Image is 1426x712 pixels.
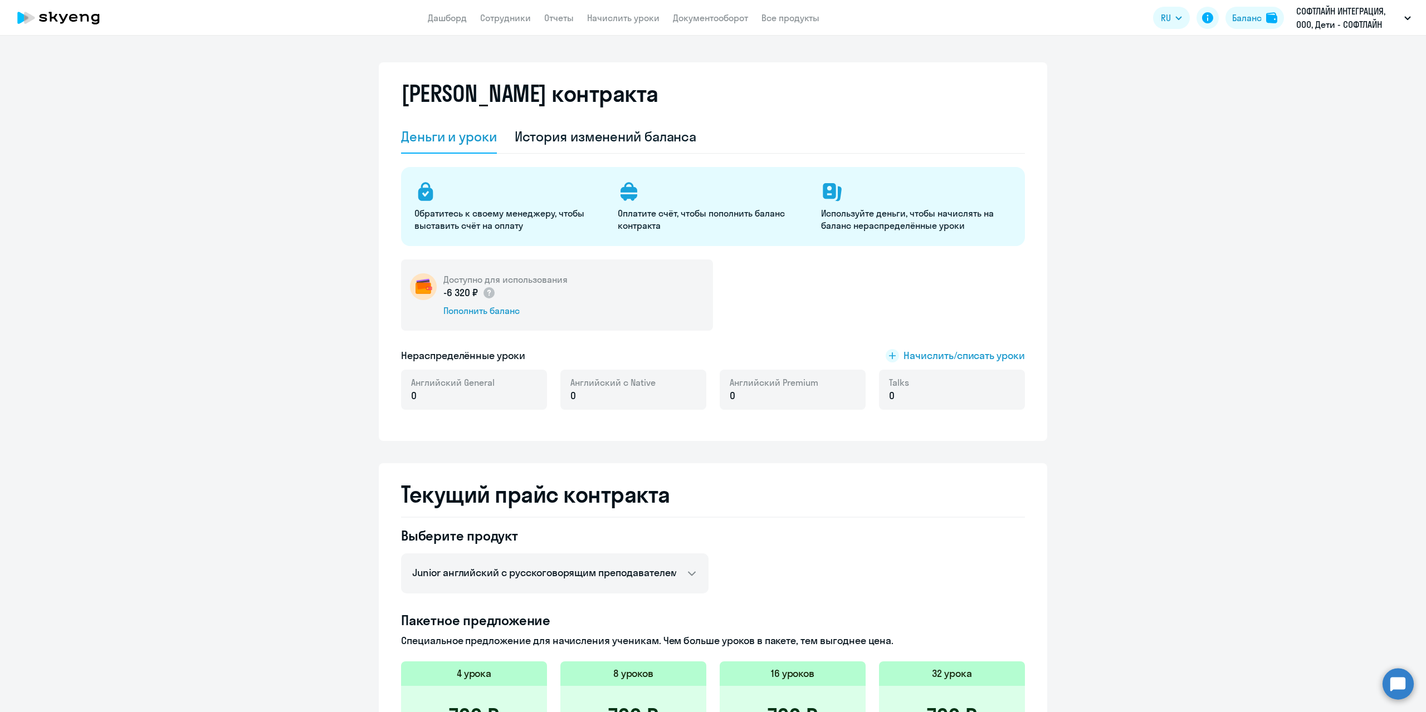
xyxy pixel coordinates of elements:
img: wallet-circle.png [410,273,437,300]
p: Используйте деньги, чтобы начислять на баланс нераспределённые уроки [821,207,1011,232]
button: RU [1153,7,1190,29]
p: СОФТЛАЙН ИНТЕГРАЦИЯ, ООО, Дети - СОФТЛАЙН ИНТЕГРАЦИЯ Соц. пакет [1296,4,1400,31]
span: Английский с Native [570,376,656,389]
p: Специальное предложение для начисления ученикам. Чем больше уроков в пакете, тем выгоднее цена. [401,634,1025,648]
h5: 4 урока [457,666,492,681]
p: Оплатите счёт, чтобы пополнить баланс контракта [618,207,808,232]
span: Начислить/списать уроки [904,348,1025,363]
p: Обратитесь к своему менеджеру, чтобы выставить счёт на оплату [414,207,604,232]
h4: Пакетное предложение [401,611,1025,629]
div: Деньги и уроки [401,127,497,145]
a: Документооборот [673,12,748,23]
h5: 8 уроков [613,666,654,681]
h5: 32 урока [932,666,972,681]
div: Баланс [1232,11,1262,24]
a: Все продукты [761,12,819,23]
span: Английский Premium [730,376,818,389]
button: СОФТЛАЙН ИНТЕГРАЦИЯ, ООО, Дети - СОФТЛАЙН ИНТЕГРАЦИЯ Соц. пакет [1291,4,1417,31]
h4: Выберите продукт [401,527,709,544]
div: Пополнить баланс [443,305,568,317]
h5: 16 уроков [771,666,815,681]
a: Дашборд [428,12,467,23]
img: balance [1266,12,1277,23]
span: 0 [730,389,735,403]
h2: [PERSON_NAME] контракта [401,80,658,107]
a: Отчеты [544,12,574,23]
h5: Нераспределённые уроки [401,348,525,363]
span: 0 [889,389,895,403]
span: 0 [411,389,417,403]
span: Talks [889,376,909,389]
span: Английский General [411,376,495,389]
a: Сотрудники [480,12,531,23]
button: Балансbalance [1225,7,1284,29]
div: История изменений баланса [515,127,697,145]
span: 0 [570,389,576,403]
h2: Текущий прайс контракта [401,481,1025,508]
a: Начислить уроки [587,12,660,23]
p: -6 320 ₽ [443,286,496,300]
span: RU [1161,11,1171,24]
h5: Доступно для использования [443,273,568,286]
